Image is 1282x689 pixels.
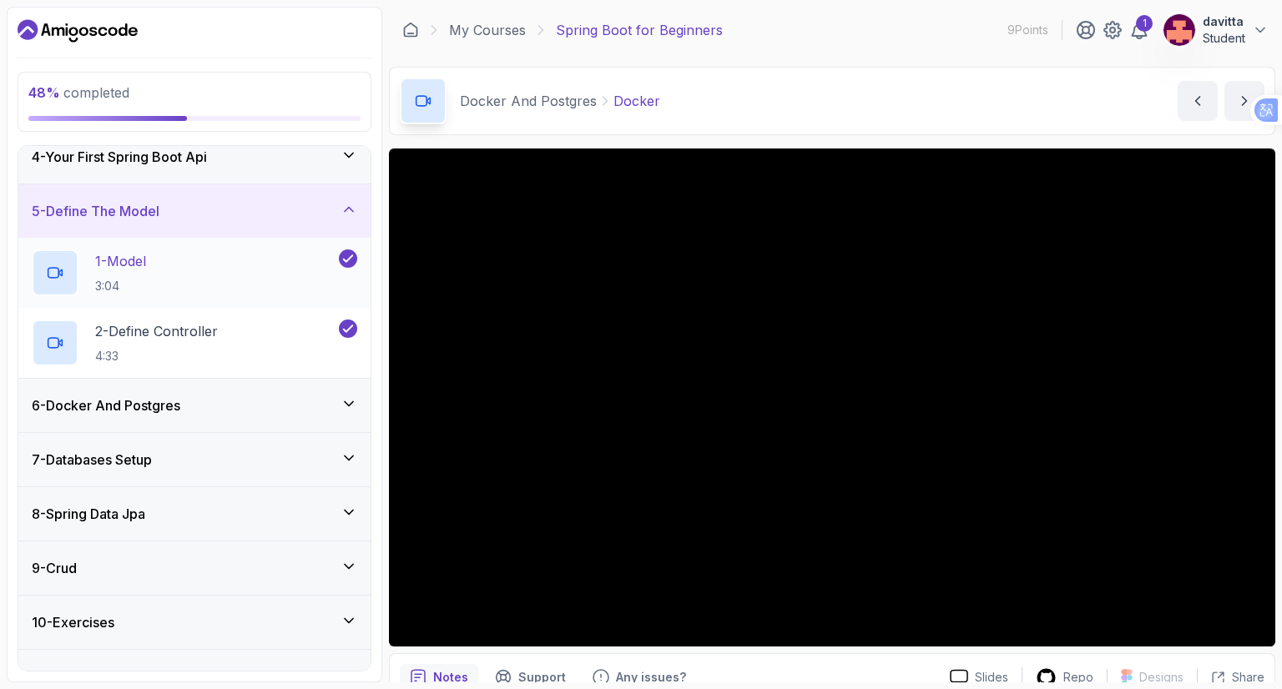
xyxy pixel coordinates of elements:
[1203,13,1245,30] p: davitta
[32,395,180,415] h3: 6 - Docker And Postgres
[32,504,145,524] h3: 8 - Spring Data Jpa
[1197,669,1264,686] button: Share
[402,22,419,38] a: Dashboard
[18,487,371,541] button: 8-Spring Data Jpa
[32,147,207,167] h3: 4 - Your First Spring Boot Api
[18,541,371,595] button: 9-Crud
[32,249,357,296] button: 1-Model3:04
[32,201,159,221] h3: 5 - Define The Model
[95,251,146,271] p: 1 - Model
[613,91,660,111] p: Docker
[32,558,77,578] h3: 9 - Crud
[18,379,371,432] button: 6-Docker And Postgres
[1163,14,1195,46] img: user profile image
[18,18,138,44] a: Dashboard
[18,596,371,649] button: 10-Exercises
[18,184,371,238] button: 5-Define The Model
[460,91,597,111] p: Docker And Postgres
[1163,13,1269,47] button: user profile imagedavittaStudent
[616,669,686,686] p: Any issues?
[28,84,60,101] span: 48 %
[556,20,723,40] p: Spring Boot for Beginners
[936,669,1022,686] a: Slides
[1224,81,1264,121] button: next content
[1139,669,1184,686] p: Designs
[1129,20,1149,40] a: 1
[1022,667,1107,688] a: Repo
[1063,669,1093,686] p: Repo
[1007,22,1048,38] p: 9 Points
[32,666,178,686] h3: 11 - Artificial Intelligence
[95,321,218,341] p: 2 - Define Controller
[1232,669,1264,686] p: Share
[28,84,129,101] span: completed
[433,669,468,686] p: Notes
[32,319,357,366] button: 2-Define Controller4:33
[449,20,526,40] a: My Courses
[518,669,566,686] p: Support
[18,433,371,486] button: 7-Databases Setup
[32,612,114,632] h3: 10 - Exercises
[1203,30,1245,47] p: Student
[1136,15,1153,32] div: 1
[95,278,146,294] p: 3:04
[32,450,152,470] h3: 7 - Databases Setup
[18,130,371,184] button: 4-Your First Spring Boot Api
[975,669,1008,686] p: Slides
[1178,81,1218,121] button: previous content
[95,348,218,365] p: 4:33
[389,148,1275,646] iframe: 2 - Docker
